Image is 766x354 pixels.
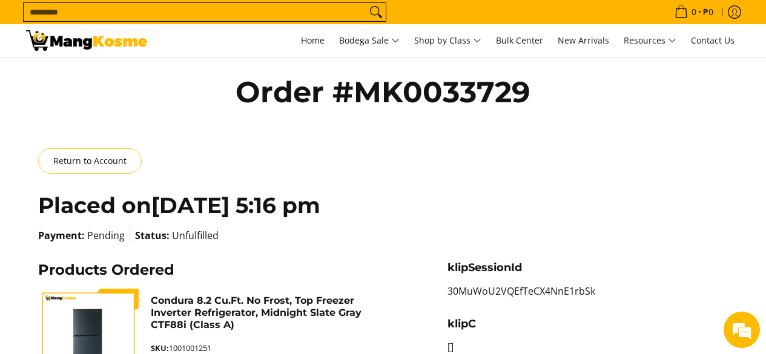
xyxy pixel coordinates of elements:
[87,229,125,242] span: Pending
[151,343,169,353] strong: SKU:
[301,34,325,46] span: Home
[447,261,728,275] h4: klipSessionId
[38,148,142,174] a: Return to Account
[490,24,549,57] a: Bulk Center
[414,33,481,48] span: Shop by Class
[690,8,698,16] span: 0
[151,192,320,218] time: [DATE] 5:16 pm
[38,261,377,279] h3: Products Ordered
[159,24,741,57] nav: Main Menu
[552,24,615,57] a: New Arrivals
[151,295,362,330] a: Condura 8.2 Cu.Ft. No Frost, Top Freezer Inverter Refrigerator, Midnight Slate Gray CTF88i (Class A)
[151,343,211,353] span: 1001001251
[701,8,715,16] span: ₱0
[558,34,609,46] span: New Arrivals
[117,74,650,110] h1: Order #MK0033729
[38,229,85,242] strong: Payment:
[172,229,219,242] span: Unfulfilled
[408,24,487,57] a: Shop by Class
[26,30,147,51] img: Order #MK0033729 | Mang Kosme
[671,5,717,19] span: •
[135,229,170,242] strong: Status:
[339,33,400,48] span: Bodega Sale
[496,34,543,46] span: Bulk Center
[691,34,735,46] span: Contact Us
[447,284,728,311] p: 30MuWoU2VQEfTeCX4NnE1rbSk
[295,24,331,57] a: Home
[618,24,682,57] a: Resources
[333,24,406,57] a: Bodega Sale
[38,192,728,219] h2: Placed on
[447,317,728,331] h4: klipC
[366,3,386,21] button: Search
[624,33,676,48] span: Resources
[685,24,741,57] a: Contact Us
